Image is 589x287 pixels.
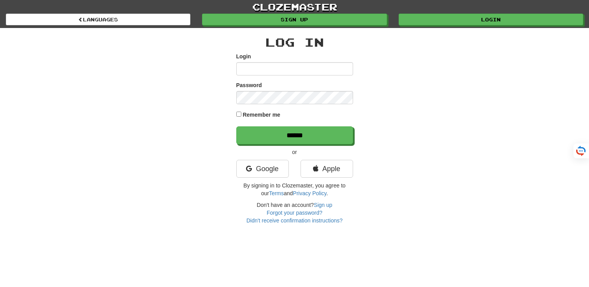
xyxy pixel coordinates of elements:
label: Login [236,52,251,60]
a: Terms [269,190,284,196]
div: Don't have an account? [236,201,353,224]
a: Didn't receive confirmation instructions? [246,217,343,224]
p: or [236,148,353,156]
h2: Log In [236,36,353,49]
a: Forgot your password? [267,210,322,216]
a: Google [236,160,289,178]
a: Sign up [314,202,332,208]
a: Sign up [202,14,387,25]
a: Login [399,14,583,25]
a: Apple [301,160,353,178]
a: Languages [6,14,190,25]
p: By signing in to Clozemaster, you agree to our and . [236,182,353,197]
a: Privacy Policy [293,190,326,196]
label: Password [236,81,262,89]
label: Remember me [243,111,280,119]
